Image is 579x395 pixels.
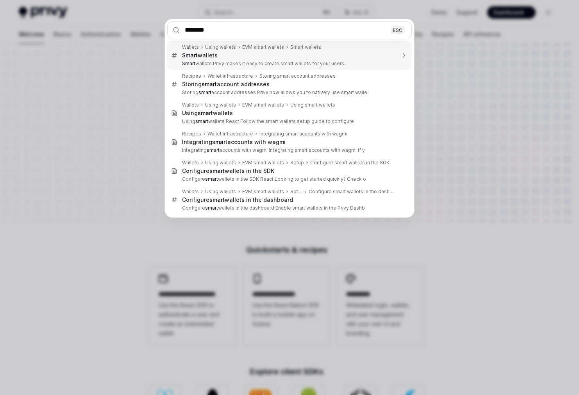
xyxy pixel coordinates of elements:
div: Using wallets [205,44,236,50]
div: Configure wallets in the dashboard [182,196,293,203]
b: Smart [182,60,195,66]
b: smart [205,176,218,182]
div: EVM smart wallets [242,189,284,195]
div: Wallet infrastructure [207,73,253,79]
b: smart [207,147,220,153]
div: Storing account addresses [182,81,270,88]
div: Configure wallets in the SDK [182,167,274,174]
div: Setup [290,189,302,195]
b: smart [202,81,217,87]
p: Integrating accounts with wagmi Integrating smart accounts with wagmi If y [182,147,395,153]
div: Storing smart account addresses [259,73,336,79]
div: Using wallets [205,102,236,108]
b: Smart [182,52,198,59]
div: Recipes [182,131,201,137]
b: smart [209,167,225,174]
div: Integrating smart accounts with wagmi [259,131,347,137]
div: Wallets [182,44,199,50]
div: Using wallets [205,160,236,166]
div: EVM smart wallets [242,160,284,166]
div: Wallets [182,160,199,166]
p: Storing account addresses Privy now allows you to natively use smart walle [182,89,395,96]
b: smart [205,205,218,211]
div: Integrating accounts with wagmi [182,139,286,146]
div: Setup [290,160,304,166]
b: smart [209,196,225,203]
p: wallets Privy makes it easy to create smart wallets for your users. [182,60,395,67]
b: smart [212,139,227,145]
b: smart [195,118,208,124]
div: Configure smart wallets in the SDK [310,160,390,166]
div: wallets [182,52,218,59]
div: Recipes [182,73,201,79]
div: Wallet infrastructure [207,131,253,137]
p: Using wallets React Follow the smart wallets setup guide to configure [182,118,395,125]
p: Configure wallets in the SDK React Looking to get started quickly? Check o [182,176,395,182]
div: Wallets [182,189,199,195]
b: smart [198,110,213,116]
div: Smart wallets [290,44,321,50]
div: Using wallets [205,189,236,195]
div: EVM smart wallets [242,102,284,108]
p: Configure wallets in the dashboard Enable smart wallets in the Privy Dashb [182,205,395,211]
div: Using wallets [182,110,233,117]
div: Wallets [182,102,199,108]
div: EVM smart wallets [242,44,284,50]
div: Using smart wallets [290,102,335,108]
div: ESC [391,26,405,34]
b: smart [198,89,211,95]
div: Configure smart wallets in the dashboard [309,189,395,195]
